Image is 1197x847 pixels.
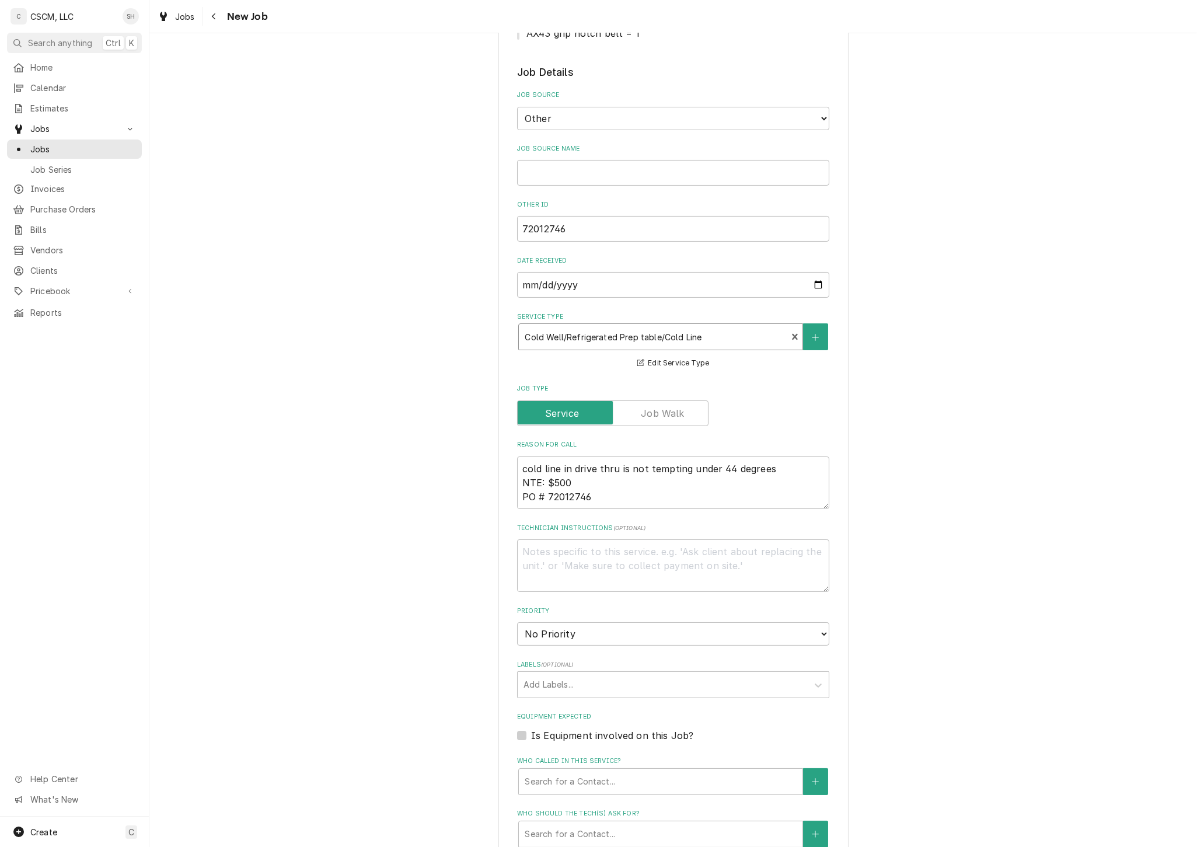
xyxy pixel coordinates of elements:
span: Search anything [28,37,92,49]
div: Reason For Call [517,440,829,509]
a: Jobs [153,7,200,26]
label: Priority [517,607,829,616]
div: Job Type [517,384,829,426]
div: Who should the tech(s) ask for? [517,809,829,847]
span: Home [30,61,136,74]
label: Who should the tech(s) ask for? [517,809,829,818]
a: Estimates [7,99,142,118]
a: Go to Pricebook [7,281,142,301]
span: Purchase Orders [30,203,136,215]
label: Is Equipment involved on this Job? [531,729,693,743]
div: Who called in this service? [517,757,829,794]
span: What's New [30,793,135,806]
button: Navigate back [205,7,224,26]
div: Date Received [517,256,829,298]
button: Create New Service [803,323,828,350]
a: Jobs [7,140,142,159]
label: Labels [517,660,829,670]
input: yyyy-mm-dd [517,272,829,298]
button: Edit Service Type [636,355,711,370]
a: Bills [7,220,142,239]
div: Labels [517,660,829,698]
span: Calendar [30,82,136,94]
label: Technician Instructions [517,524,829,533]
div: Other ID [517,200,829,242]
a: Go to Help Center [7,769,142,789]
span: Bills [30,224,136,236]
a: Calendar [7,78,142,97]
label: Equipment Expected [517,712,829,721]
span: Ctrl [106,37,121,49]
a: Purchase Orders [7,200,142,219]
span: Jobs [175,11,195,23]
a: Go to What's New [7,790,142,809]
span: ( optional ) [541,661,574,668]
a: Invoices [7,179,142,198]
a: Reports [7,303,142,322]
a: Job Series [7,160,142,179]
legend: Job Details [517,65,829,80]
label: Reason For Call [517,440,829,449]
span: Estimates [30,102,136,114]
span: Vendors [30,244,136,256]
span: Jobs [30,143,136,155]
span: New Job [224,9,268,25]
span: Create [30,827,57,837]
label: Job Source [517,90,829,100]
span: ( optional ) [613,525,646,531]
span: Jobs [30,123,118,135]
a: Home [7,58,142,77]
div: Technician Instructions [517,524,829,592]
button: Search anythingCtrlK [7,33,142,53]
a: Clients [7,261,142,280]
label: Date Received [517,256,829,266]
div: CSCM, LLC [30,11,74,23]
div: Job Source Name [517,144,829,186]
button: Create New Contact [803,768,828,795]
div: Service Type [517,312,829,370]
span: Job Series [30,163,136,176]
label: Service Type [517,312,829,322]
span: Pricebook [30,285,118,297]
div: C [11,8,27,25]
span: Reports [30,306,136,319]
div: Priority [517,607,829,646]
span: Help Center [30,773,135,785]
svg: Create New Contact [812,778,819,786]
svg: Create New Contact [812,830,819,838]
div: Job Source [517,90,829,130]
div: Equipment Expected [517,712,829,742]
div: SH [123,8,139,25]
label: Job Type [517,384,829,393]
span: C [128,826,134,838]
a: Vendors [7,240,142,260]
a: Go to Jobs [7,119,142,138]
svg: Create New Service [812,333,819,341]
span: Clients [30,264,136,277]
label: Job Source Name [517,144,829,154]
label: Who called in this service? [517,757,829,766]
label: Other ID [517,200,829,210]
textarea: cold line in drive thru is not tempting under 44 degrees NTE: $500 PO # 72012746 [517,456,829,509]
span: K [129,37,134,49]
div: Serra Heyen's Avatar [123,8,139,25]
span: Invoices [30,183,136,195]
